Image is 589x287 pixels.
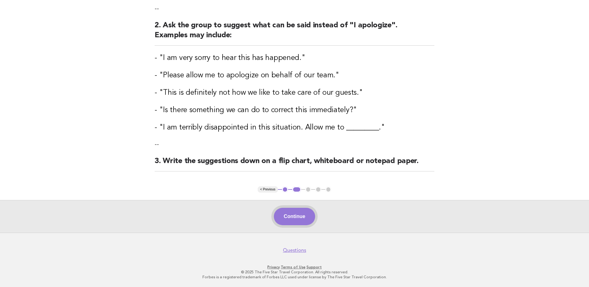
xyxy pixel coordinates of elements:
[281,265,306,269] a: Terms of Use
[155,123,434,133] h3: - "I am terribly disappointed in this situation. Allow me to _________."
[155,105,434,115] h3: - "Is there something we can do to correct this immediately?"
[274,208,315,225] button: Continue
[155,140,434,149] p: --
[306,265,322,269] a: Support
[155,71,434,80] h3: - "Please allow me to apologize on behalf of our team."
[105,265,485,270] p: · ·
[155,4,434,13] p: --
[155,88,434,98] h3: - "This is definitely not how we like to take care of our guests."
[258,186,278,193] button: < Previous
[105,275,485,280] p: Forbes is a registered trademark of Forbes LLC used under license by The Five Star Travel Corpora...
[267,265,280,269] a: Privacy
[283,247,306,253] a: Questions
[105,270,485,275] p: © 2025 The Five Star Travel Corporation. All rights reserved.
[155,20,434,46] h2: 2. Ask the group to suggest what can be said instead of "I apologize". Examples may include:
[155,53,434,63] h3: - "I am very sorry to hear this has happened."
[282,186,288,193] button: 1
[155,156,434,171] h2: 3. Write the suggestions down on a flip chart, whiteboard or notepad paper.
[292,186,301,193] button: 2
